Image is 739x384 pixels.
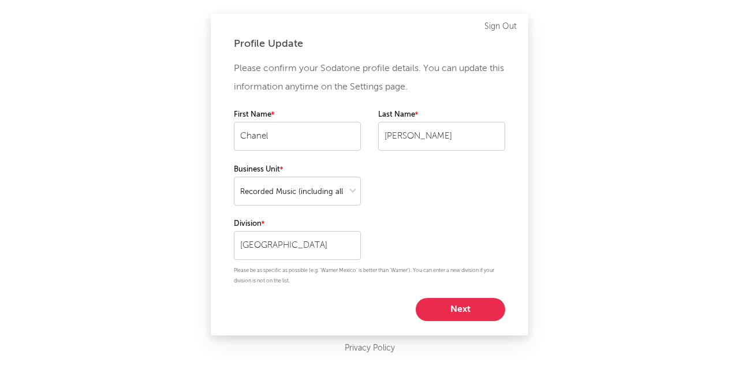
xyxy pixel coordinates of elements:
p: Please confirm your Sodatone profile details. You can update this information anytime on the Sett... [234,59,505,96]
button: Next [416,298,505,321]
a: Privacy Policy [345,341,395,356]
input: Your last name [378,122,505,151]
label: First Name [234,108,361,122]
input: Your division [234,231,361,260]
label: Division [234,217,361,231]
p: Please be as specific as possible (e.g. 'Warner Mexico' is better than 'Warner'). You can enter a... [234,266,505,286]
label: Last Name [378,108,505,122]
a: Sign Out [484,20,517,33]
input: Your first name [234,122,361,151]
label: Business Unit [234,163,361,177]
div: Profile Update [234,37,505,51]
